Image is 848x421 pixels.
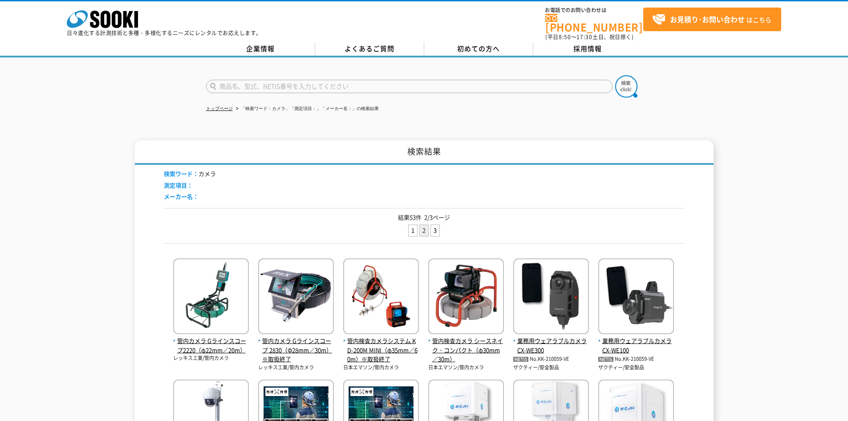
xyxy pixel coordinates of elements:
[598,364,674,372] p: ザクティー/安全製品
[173,327,249,355] a: 管内カメラ Gラインスコープ2220（φ22mm／20m）
[545,33,633,41] span: (平日 ～ 土日、祝日除く)
[652,13,771,26] span: はこちら
[258,336,334,364] span: 管内カメラ Gラインスコープ 2830（Φ28mm／30m）※取扱終了
[164,169,199,178] span: 検索ワード：
[428,258,504,336] img: シースネイク・コンパクト（φ30mm／30m）
[315,42,424,56] a: よくあるご質問
[258,364,334,372] p: レッキス工業/管内カメラ
[343,327,419,364] a: 管内検査カメラシステム KD-200M MINI（φ35mm／60m）※取扱終了
[173,258,249,336] img: Gラインスコープ2220（φ22mm／20m）
[164,192,199,200] span: メーカー名：
[164,213,685,222] p: 結果53件 2/3ページ
[173,355,249,362] p: レッキス工業/管内カメラ
[598,355,674,364] p: No.KK-210059-VE
[173,336,249,355] span: 管内カメラ Gラインスコープ2220（φ22mm／20m）
[533,42,642,56] a: 採用情報
[206,106,233,111] a: トップページ
[428,364,504,372] p: 日本エマソン/管内カメラ
[670,14,745,25] strong: お見積り･お問い合わせ
[513,258,589,336] img: CX-WE300
[67,30,262,36] p: 日々進化する計測技術と多種・多様化するニーズにレンタルでお応えします。
[428,336,504,364] span: 管内検査カメラ シースネイク・コンパクト（φ30mm／30m）
[206,80,613,93] input: 商品名、型式、NETIS番号を入力してください
[258,258,334,336] img: Gラインスコープ 2830（Φ28mm／30m）※取扱終了
[343,258,419,336] img: KD-200M MINI（φ35mm／60m）※取扱終了
[598,336,674,355] span: 業務用ウェアラブルカメラ CX-WE100
[615,75,637,98] img: btn_search.png
[457,44,500,53] span: 初めての方へ
[513,364,589,372] p: ザクティー/安全製品
[576,33,592,41] span: 17:30
[643,8,781,31] a: お見積り･お問い合わせはこちら
[343,336,419,364] span: 管内検査カメラシステム KD-200M MINI（φ35mm／60m）※取扱終了
[258,327,334,364] a: 管内カメラ Gラインスコープ 2830（Φ28mm／30m）※取扱終了
[234,104,379,114] li: 「検索ワード：カメラ」「測定項目：」「メーカー名：」の検索結果
[513,336,589,355] span: 業務用ウェアラブルカメラ CX-WE300
[428,327,504,364] a: 管内検査カメラ シースネイク・コンパクト（φ30mm／30m）
[135,140,714,165] h1: 検索結果
[559,33,571,41] span: 8:50
[164,181,193,189] span: 測定項目：
[424,42,533,56] a: 初めての方へ
[513,355,589,364] p: No.KK-210059-VE
[598,327,674,355] a: 業務用ウェアラブルカメラ CX-WE100
[206,42,315,56] a: 企業情報
[419,225,429,237] li: 2
[343,364,419,372] p: 日本エマソン/管内カメラ
[545,14,643,32] a: [PHONE_NUMBER]
[431,225,439,236] a: 3
[409,225,417,236] a: 1
[598,258,674,336] img: CX-WE100
[513,327,589,355] a: 業務用ウェアラブルカメラ CX-WE300
[164,169,216,179] li: カメラ
[545,8,643,13] span: お電話でのお問い合わせは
